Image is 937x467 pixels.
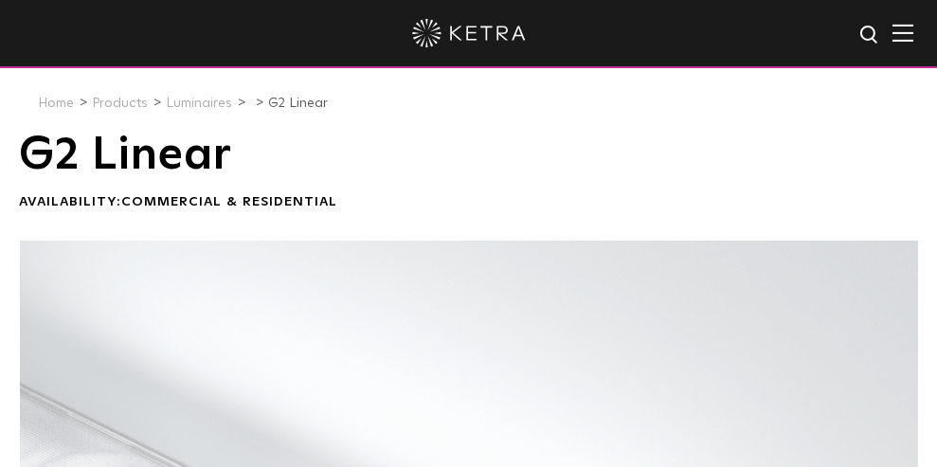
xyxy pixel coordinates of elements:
[38,97,74,110] a: Home
[858,24,882,47] img: search icon
[412,19,526,47] img: ketra-logo-2019-white
[268,97,328,110] a: G2 Linear
[166,97,232,110] a: Luminaires
[92,97,148,110] a: Products
[19,193,918,212] div: Availability:
[19,132,918,179] h1: G2 Linear
[121,195,337,208] span: Commercial & Residential
[892,24,913,42] img: Hamburger%20Nav.svg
